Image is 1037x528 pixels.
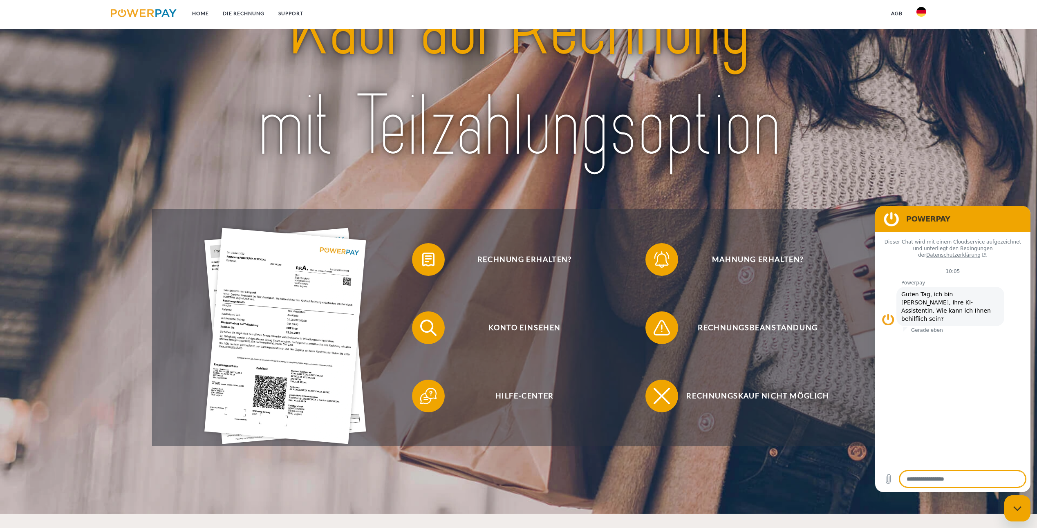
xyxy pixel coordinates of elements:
span: Rechnungsbeanstandung [658,311,858,344]
iframe: Messaging-Fenster [875,206,1030,492]
span: Hilfe-Center [424,380,625,412]
img: qb_bill.svg [418,249,439,270]
span: Konto einsehen [424,311,625,344]
img: logo-powerpay.svg [111,9,177,17]
img: qb_help.svg [418,386,439,406]
img: qb_bell.svg [652,249,672,270]
img: qb_search.svg [418,318,439,338]
a: DIE RECHNUNG [216,6,271,21]
span: Rechnungskauf nicht möglich [658,380,858,412]
button: Konto einsehen [412,311,625,344]
a: agb [884,6,909,21]
button: Mahnung erhalten? [645,243,858,276]
img: de [916,7,926,17]
img: single_invoice_powerpay_de.jpg [204,228,366,444]
img: qb_close.svg [652,386,672,406]
a: Home [185,6,216,21]
button: Rechnung erhalten? [412,243,625,276]
a: SUPPORT [271,6,310,21]
span: Mahnung erhalten? [658,243,858,276]
span: Rechnung erhalten? [424,243,625,276]
img: qb_warning.svg [652,318,672,338]
iframe: Schaltfläche zum Öffnen des Messaging-Fensters; Konversation läuft [1004,495,1030,521]
button: Hilfe-Center [412,380,625,412]
button: Rechnungsbeanstandung [645,311,858,344]
button: Rechnungskauf nicht möglich [645,380,858,412]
